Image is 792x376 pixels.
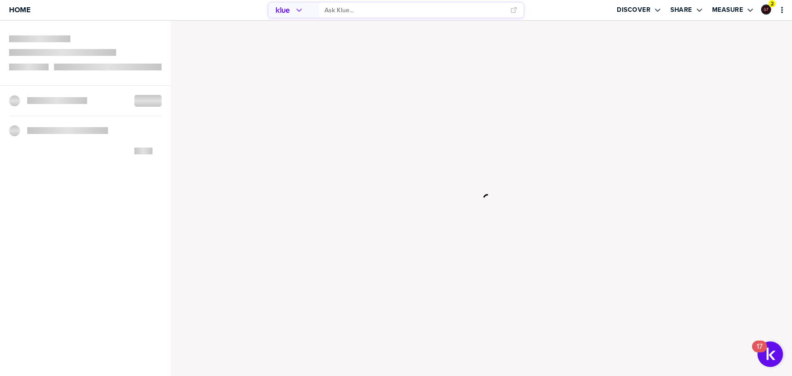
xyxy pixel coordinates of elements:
[762,5,770,14] img: ee1355cada6433fc92aa15fbfe4afd43-sml.png
[617,6,650,14] label: Discover
[760,4,772,15] a: Edit Profile
[670,6,692,14] label: Share
[761,5,771,15] div: Graham Tutti
[757,346,762,358] div: 17
[9,6,30,14] span: Home
[712,6,743,14] label: Measure
[758,341,783,367] button: Open Resource Center, 17 new notifications
[771,0,774,7] span: 2
[325,3,505,18] input: Ask Klue...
